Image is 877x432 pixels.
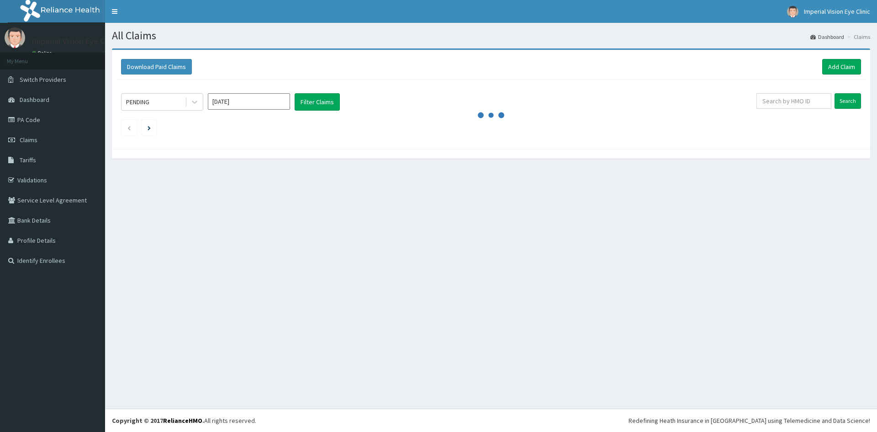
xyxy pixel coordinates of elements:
span: Claims [20,136,37,144]
a: Next page [148,123,151,132]
a: Add Claim [822,59,861,75]
p: Imperial Vision Eye Clinic [32,37,119,45]
span: Dashboard [20,96,49,104]
button: Filter Claims [295,93,340,111]
a: Dashboard [810,33,844,41]
img: User Image [787,6,798,17]
button: Download Paid Claims [121,59,192,75]
strong: Copyright © 2017 . [112,416,204,425]
span: Imperial Vision Eye Clinic [804,7,870,16]
input: Select Month and Year [208,93,290,110]
h1: All Claims [112,30,870,42]
span: Tariffs [20,156,36,164]
input: Search by HMO ID [756,93,831,109]
div: Redefining Heath Insurance in [GEOGRAPHIC_DATA] using Telemedicine and Data Science! [629,416,870,425]
svg: audio-loading [477,101,505,129]
a: Previous page [127,123,131,132]
img: User Image [5,27,25,48]
a: Online [32,50,54,56]
li: Claims [845,33,870,41]
a: RelianceHMO [163,416,202,425]
input: Search [835,93,861,109]
footer: All rights reserved. [105,409,877,432]
span: Switch Providers [20,75,66,84]
div: PENDING [126,97,149,107]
